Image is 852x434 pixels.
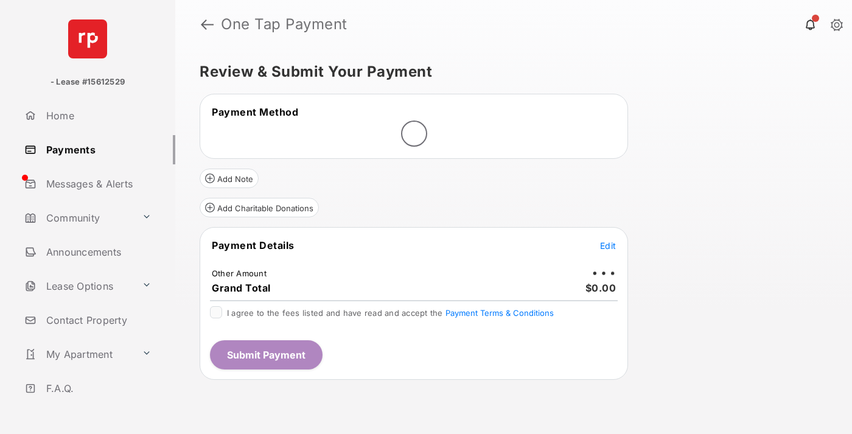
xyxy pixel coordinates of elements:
[19,340,137,369] a: My Apartment
[68,19,107,58] img: svg+xml;base64,PHN2ZyB4bWxucz0iaHR0cDovL3d3dy53My5vcmcvMjAwMC9zdmciIHdpZHRoPSI2NCIgaGVpZ2h0PSI2NC...
[51,76,125,88] p: - Lease #15612529
[19,135,175,164] a: Payments
[19,101,175,130] a: Home
[19,306,175,335] a: Contact Property
[19,203,137,233] a: Community
[600,239,616,251] button: Edit
[19,271,137,301] a: Lease Options
[19,237,175,267] a: Announcements
[19,169,175,198] a: Messages & Alerts
[227,308,554,318] span: I agree to the fees listed and have read and accept the
[445,308,554,318] button: I agree to the fees listed and have read and accept the
[600,240,616,251] span: Edit
[211,268,267,279] td: Other Amount
[212,106,298,118] span: Payment Method
[200,198,319,217] button: Add Charitable Donations
[212,282,271,294] span: Grand Total
[212,239,295,251] span: Payment Details
[200,65,818,79] h5: Review & Submit Your Payment
[221,17,347,32] strong: One Tap Payment
[585,282,616,294] span: $0.00
[210,340,323,369] button: Submit Payment
[200,169,259,188] button: Add Note
[19,374,175,403] a: F.A.Q.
